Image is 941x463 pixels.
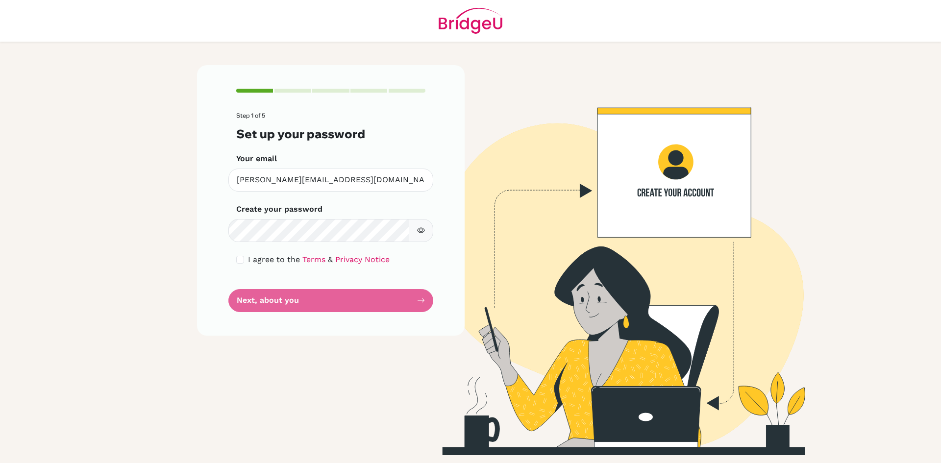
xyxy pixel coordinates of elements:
span: I agree to the [248,255,300,264]
h3: Set up your password [236,127,425,141]
a: Privacy Notice [335,255,390,264]
label: Create your password [236,203,322,215]
a: Terms [302,255,325,264]
span: & [328,255,333,264]
label: Your email [236,153,277,165]
span: Step 1 of 5 [236,112,265,119]
input: Insert your email* [228,169,433,192]
img: Create your account [331,65,890,455]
